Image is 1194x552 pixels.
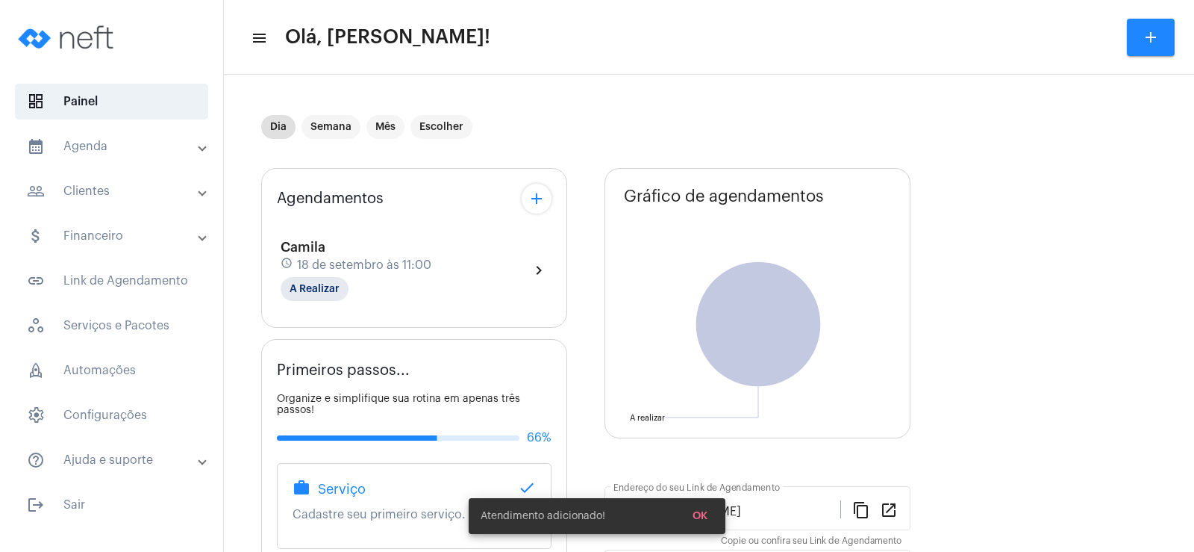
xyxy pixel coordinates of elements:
mat-hint: Copie ou confira seu Link de Agendamento [721,536,901,547]
span: sidenav icon [27,317,45,335]
p: Cadastre seu primeiro serviço. [293,508,536,521]
text: A realizar [630,414,665,422]
span: OK [693,511,707,521]
span: Organize e simplifique sua rotina em apenas três passos! [277,394,520,415]
mat-icon: sidenav icon [27,451,45,469]
span: 66% [527,431,551,444]
mat-panel-title: Agenda [27,137,199,155]
mat-chip: A Realizar [281,277,348,301]
mat-icon: done [518,479,536,497]
span: Gráfico de agendamentos [624,187,824,205]
mat-icon: content_copy [852,500,870,518]
span: sidenav icon [27,93,45,111]
span: Primeiros passos... [277,362,410,379]
mat-chip: Dia [261,115,296,139]
mat-icon: sidenav icon [251,29,266,47]
mat-chip: Semana [301,115,360,139]
mat-panel-title: Ajuda e suporte [27,451,199,469]
mat-icon: sidenav icon [27,496,45,514]
span: Agendamentos [277,190,384,207]
span: Atendimento adicionado! [481,509,605,524]
span: Serviço [318,482,366,497]
mat-icon: sidenav icon [27,227,45,245]
mat-expansion-panel-header: sidenav iconClientes [9,173,223,209]
mat-icon: sidenav icon [27,137,45,155]
mat-icon: sidenav icon [27,272,45,290]
span: Link de Agendamento [15,263,208,299]
mat-icon: chevron_right [530,261,548,279]
span: Olá, [PERSON_NAME]! [285,25,490,49]
span: Painel [15,84,208,120]
mat-panel-title: Financeiro [27,227,199,245]
mat-expansion-panel-header: sidenav iconAjuda e suporte [9,442,223,478]
mat-panel-title: Clientes [27,182,199,200]
span: sidenav icon [27,362,45,379]
mat-expansion-panel-header: sidenav iconFinanceiro [9,218,223,254]
mat-icon: schedule [281,257,294,273]
mat-icon: open_in_new [880,500,898,518]
mat-chip: Escolher [410,115,472,139]
button: OK [681,503,719,530]
span: Sair [15,487,208,523]
mat-expansion-panel-header: sidenav iconAgenda [9,128,223,164]
span: 18 de setembro às 11:00 [297,258,431,272]
mat-icon: add [528,190,546,208]
mat-icon: add [1142,28,1160,46]
mat-chip: Mês [366,115,404,139]
span: Camila [281,241,325,254]
span: sidenav icon [27,406,45,424]
img: logo-neft-novo-2.png [12,7,124,67]
mat-icon: work [293,479,310,497]
span: Configurações [15,397,208,433]
span: Automações [15,353,208,388]
span: Serviços e Pacotes [15,308,208,344]
mat-icon: sidenav icon [27,182,45,200]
